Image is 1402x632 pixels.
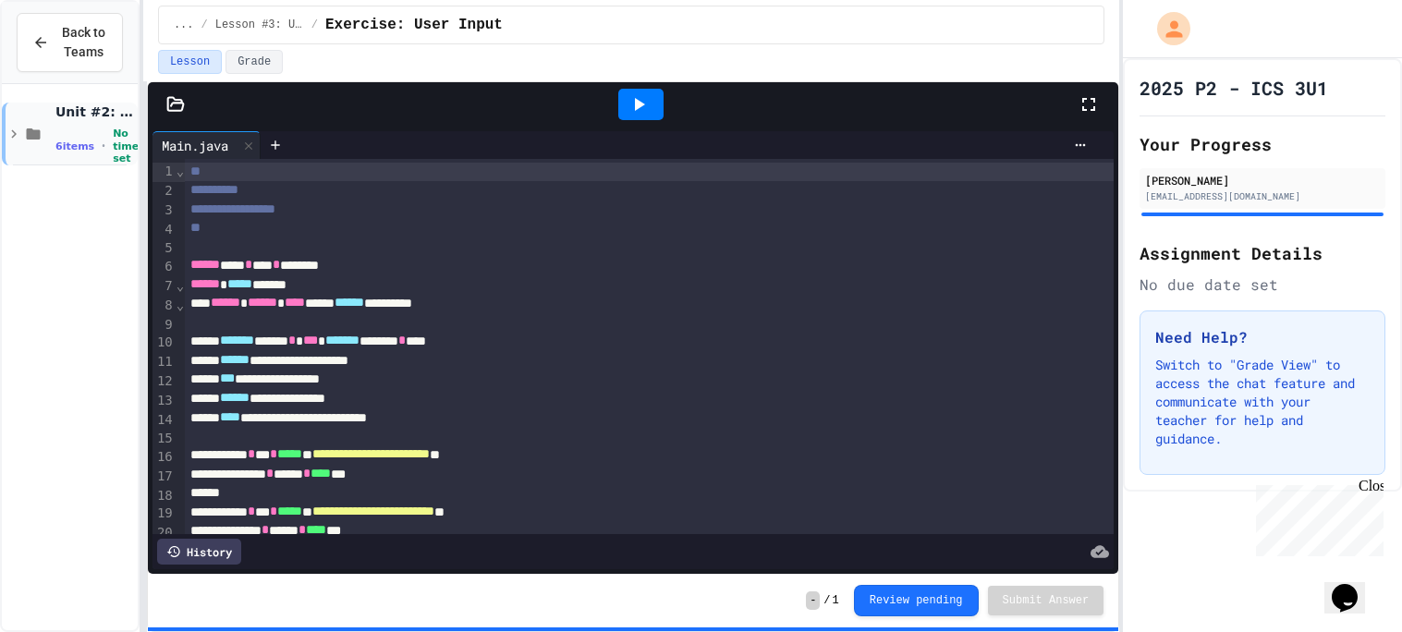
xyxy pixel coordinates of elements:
div: 8 [152,297,176,316]
button: Lesson [158,50,222,74]
div: 14 [152,411,176,431]
span: Fold line [176,298,185,312]
div: 10 [152,334,176,353]
div: 7 [152,277,176,297]
div: 1 [152,163,176,182]
div: [EMAIL_ADDRESS][DOMAIN_NAME] [1145,189,1380,203]
div: 19 [152,504,176,524]
div: 12 [152,372,176,392]
iframe: chat widget [1249,478,1384,556]
span: ... [174,18,194,32]
span: / [823,593,830,608]
button: Grade [226,50,283,74]
div: Main.java [152,136,238,155]
span: 6 items [55,140,94,152]
span: Fold line [176,278,185,293]
span: - [806,591,820,610]
p: Switch to "Grade View" to access the chat feature and communicate with your teacher for help and ... [1155,356,1370,448]
span: • [102,139,105,153]
span: Fold line [176,164,185,178]
h2: Assignment Details [1140,240,1385,266]
div: No due date set [1140,273,1385,296]
div: 5 [152,239,176,258]
div: 13 [152,392,176,411]
button: Review pending [854,585,979,616]
span: Submit Answer [1003,593,1090,608]
span: / [311,18,318,32]
div: History [157,539,241,565]
span: Lesson #3: User Input [215,18,304,32]
span: 1 [833,593,839,608]
button: Back to Teams [17,13,123,72]
button: Submit Answer [988,586,1104,615]
span: No time set [113,128,139,164]
div: My Account [1138,7,1195,50]
span: Back to Teams [60,23,107,62]
div: 2 [152,182,176,201]
span: Unit #2: Basic Programming Concepts [55,103,134,120]
div: Chat with us now!Close [7,7,128,117]
h3: Need Help? [1155,326,1370,348]
h1: 2025 P2 - ICS 3U1 [1140,75,1328,101]
div: 6 [152,258,176,277]
div: Main.java [152,131,261,159]
div: 15 [152,430,176,448]
h2: Your Progress [1140,131,1385,157]
span: Exercise: User Input [325,14,503,36]
div: 17 [152,468,176,487]
div: [PERSON_NAME] [1145,172,1380,188]
div: 16 [152,448,176,468]
iframe: chat widget [1324,558,1384,614]
div: 18 [152,487,176,505]
div: 11 [152,353,176,372]
span: / [201,18,208,32]
div: 4 [152,221,176,240]
div: 20 [152,524,176,543]
div: 3 [152,201,176,221]
div: 9 [152,316,176,334]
